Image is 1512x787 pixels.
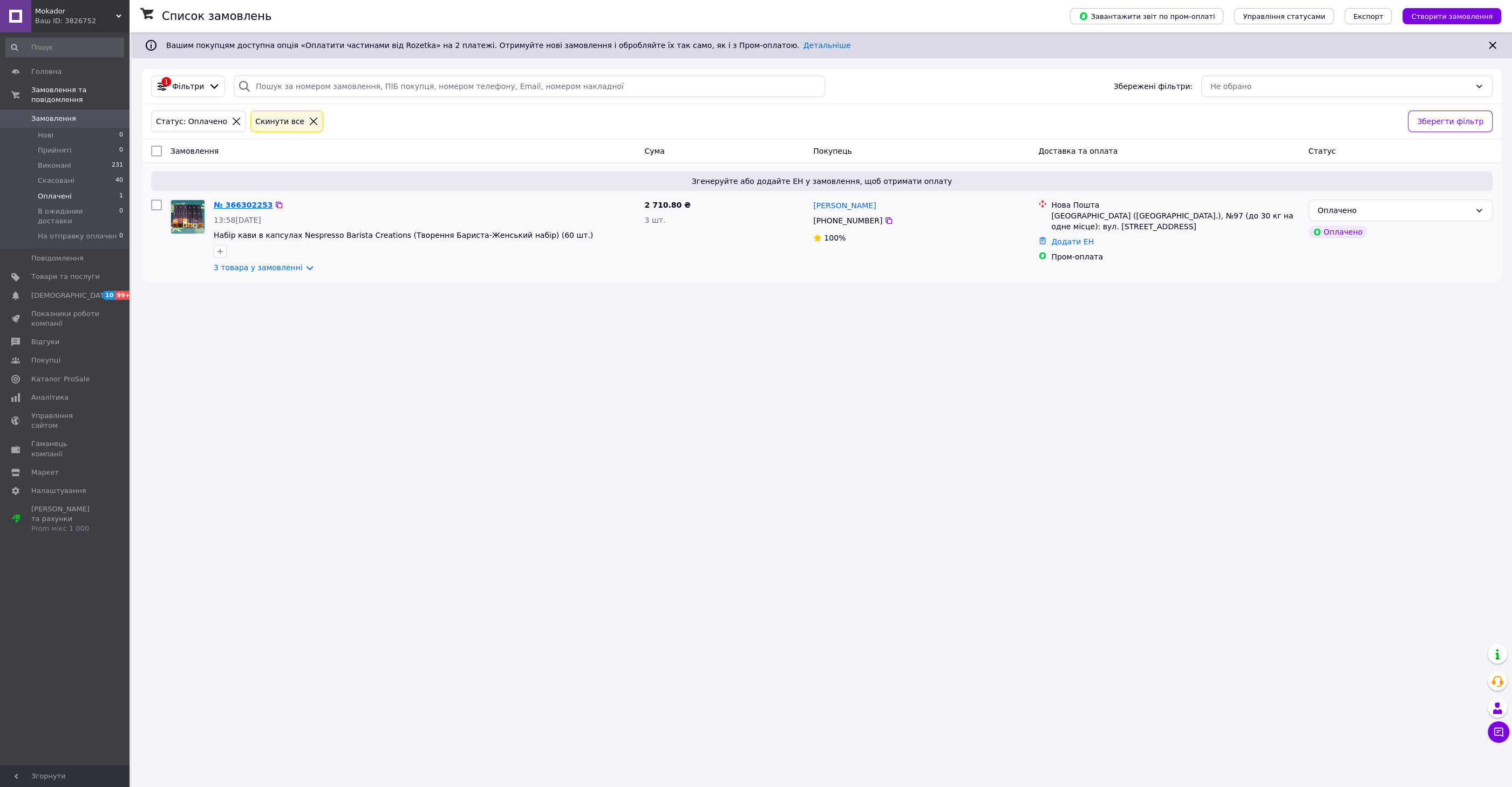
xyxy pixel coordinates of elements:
[31,254,84,263] span: Повідомлення
[31,439,100,458] span: Гаманець компанії
[644,147,664,155] span: Cума
[1309,147,1336,155] span: Статус
[1318,204,1470,216] div: Оплачено
[824,234,846,242] span: 100%
[112,161,123,170] span: 231
[644,216,665,224] span: 3 шт.
[171,147,219,155] span: Замовлення
[31,355,60,365] span: Покупці
[31,524,100,533] div: Prom мікс 1 000
[214,263,303,272] a: 3 товара у замовленні
[253,115,307,127] div: Cкинути все
[38,176,74,186] span: Скасовані
[214,216,261,224] span: 13:58[DATE]
[119,191,123,201] span: 1
[214,231,593,239] a: Набір кави в капсулах Nespresso Barista Creations (Творення Бариста-Женський набір) (60 шт.)
[1417,115,1483,127] span: Зберегти фільтр
[166,41,850,50] span: Вашим покупцям доступна опція «Оплатити частинами від Rozetka» на 2 платежі. Отримуйте нові замов...
[119,131,123,140] span: 0
[31,504,100,534] span: [PERSON_NAME] та рахунки
[813,200,876,211] a: [PERSON_NAME]
[5,38,124,57] input: Пошук
[813,147,852,155] span: Покупець
[644,201,691,209] span: 2 710.80 ₴
[31,114,76,124] span: Замовлення
[119,146,123,155] span: 0
[154,115,229,127] div: Статус: Оплачено
[119,207,123,226] span: 0
[1411,12,1493,20] span: Створити замовлення
[1051,237,1094,246] a: Додати ЕН
[115,176,123,186] span: 40
[31,272,100,282] span: Товари та послуги
[31,291,111,300] span: [DEMOGRAPHIC_DATA]
[38,191,72,201] span: Оплачені
[171,200,205,234] a: Фото товару
[1051,210,1299,232] div: [GEOGRAPHIC_DATA] ([GEOGRAPHIC_DATA].), №97 (до 30 кг на одне місце): вул. [STREET_ADDRESS]
[1243,12,1325,20] span: Управління статусами
[38,207,119,226] span: В ожидании доставки
[38,146,71,155] span: Прийняті
[35,6,116,16] span: Mokador
[31,468,59,477] span: Маркет
[31,374,90,384] span: Каталог ProSale
[803,41,851,50] a: Детальніше
[214,201,273,209] a: № 366302253
[38,131,53,140] span: Нові
[811,213,884,228] div: [PHONE_NUMBER]
[1070,8,1223,24] button: Завантажити звіт по пром-оплаті
[1408,111,1493,132] button: Зберегти фільтр
[1079,11,1215,21] span: Завантажити звіт по пром-оплаті
[1345,8,1392,24] button: Експорт
[1051,251,1299,262] div: Пром-оплата
[31,85,130,105] span: Замовлення та повідомлення
[31,337,59,347] span: Відгуки
[1038,147,1118,155] span: Доставка та оплата
[162,10,271,23] h1: Список замовлень
[1309,225,1367,238] div: Оплачено
[31,67,62,77] span: Головна
[1114,81,1193,92] span: Збережені фільтри:
[31,309,100,329] span: Показники роботи компанії
[103,291,115,300] span: 10
[115,291,133,300] span: 99+
[171,200,205,234] img: Фото товару
[119,231,123,241] span: 0
[1353,12,1384,20] span: Експорт
[1392,11,1501,20] a: Створити замовлення
[38,231,117,241] span: На отправку оплачен
[31,411,100,430] span: Управління сайтом
[1402,8,1501,24] button: Створити замовлення
[1488,721,1509,743] button: Чат з покупцем
[172,81,204,92] span: Фільтри
[1051,200,1299,210] div: Нова Пошта
[1234,8,1334,24] button: Управління статусами
[31,486,86,496] span: Налаштування
[234,76,825,97] input: Пошук за номером замовлення, ПІБ покупця, номером телефону, Email, номером накладної
[35,16,130,26] div: Ваш ID: 3826752
[155,176,1488,187] span: Згенеруйте або додайте ЕН у замовлення, щоб отримати оплату
[38,161,71,170] span: Виконані
[1210,80,1470,92] div: Не обрано
[31,393,69,402] span: Аналітика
